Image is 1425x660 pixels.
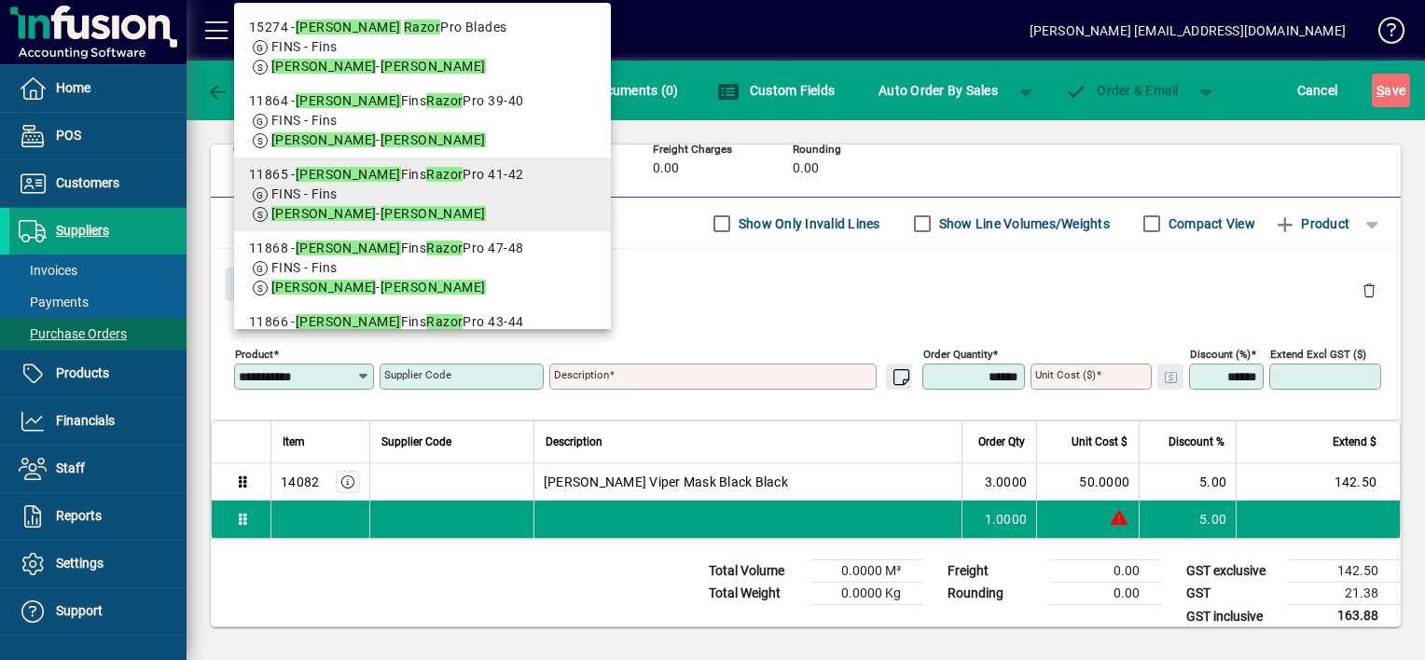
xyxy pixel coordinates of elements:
[9,65,187,112] a: Home
[1347,282,1391,298] app-page-header-button: Delete
[1050,583,1162,605] td: 0.00
[811,583,923,605] td: 0.0000 Kg
[9,254,187,286] a: Invoices
[1177,605,1289,628] td: GST inclusive
[712,74,839,107] button: Custom Fields
[380,206,486,221] em: [PERSON_NAME]
[1270,348,1366,361] mat-label: Extend excl GST ($)
[935,214,1110,233] label: Show Line Volumes/Weights
[404,20,440,34] em: Razor
[9,351,187,397] a: Products
[271,59,486,74] span: -
[271,280,486,295] span: -
[220,275,293,292] app-page-header-button: Close
[234,84,611,158] mat-option: 11864 - Mares Fins Razor Pro 39-40
[9,113,187,159] a: POS
[56,128,81,143] span: POS
[249,91,596,111] div: 11864 - Fins Pro 39-40
[234,231,611,305] mat-option: 11868 - Mares Fins Razor Pro 47-48
[9,286,187,318] a: Payments
[235,348,273,361] mat-label: Product
[249,312,596,332] div: 11866 - Fins Pro 43-44
[811,560,923,583] td: 0.0000 M³
[234,10,611,84] mat-option: 15274 - Mares Razor Pro Blades
[1333,432,1377,452] span: Extend $
[56,365,109,380] span: Products
[380,132,486,147] em: [PERSON_NAME]
[1065,83,1179,98] span: Order & Email
[1139,463,1236,501] td: 5.00
[9,446,187,492] a: Staff
[1377,76,1405,105] span: ave
[19,295,89,309] span: Payments
[381,432,451,452] span: Supplier Code
[296,20,401,34] em: [PERSON_NAME]
[225,268,288,301] button: Close
[426,241,463,255] em: Razor
[1139,501,1236,538] td: 5.00
[1236,463,1400,501] td: 142.50
[653,161,679,176] span: 0.00
[249,18,596,37] div: 15274 - Pro Blades
[1347,268,1391,312] button: Delete
[426,314,463,329] em: Razor
[271,260,338,275] span: FINS - Fins
[234,158,611,231] mat-option: 11865 - Mares Fins Razor Pro 41-42
[296,241,401,255] em: [PERSON_NAME]
[1372,74,1410,107] button: Save
[9,160,187,207] a: Customers
[426,93,463,108] em: Razor
[271,113,338,128] span: FINS - Fins
[271,206,377,221] em: [PERSON_NAME]
[296,167,401,182] em: [PERSON_NAME]
[793,161,819,176] span: 0.00
[56,175,119,190] span: Customers
[380,59,486,74] em: [PERSON_NAME]
[962,501,1036,538] td: 1.0000
[19,326,127,341] span: Purchase Orders
[56,80,90,95] span: Home
[56,603,103,618] span: Support
[201,74,273,107] button: Back
[271,206,486,221] span: -
[56,556,104,571] span: Settings
[699,583,811,605] td: Total Weight
[271,39,338,54] span: FINS - Fins
[699,560,811,583] td: Total Volume
[735,214,880,233] label: Show Only Invalid Lines
[211,249,1401,317] div: Product
[271,59,377,74] em: [PERSON_NAME]
[249,165,596,185] div: 11865 - Fins Pro 41-42
[962,463,1036,501] td: 3.0000
[296,314,401,329] em: [PERSON_NAME]
[249,239,596,258] div: 11868 - Fins Pro 47-48
[1289,583,1401,605] td: 21.38
[271,132,377,147] em: [PERSON_NAME]
[1165,214,1255,233] label: Compact View
[426,167,463,182] em: Razor
[938,583,1050,605] td: Rounding
[717,83,835,98] span: Custom Fields
[187,74,289,107] app-page-header-button: Back
[271,280,377,295] em: [PERSON_NAME]
[271,132,486,147] span: -
[1050,560,1162,583] td: 0.00
[9,318,187,350] a: Purchase Orders
[296,93,401,108] em: [PERSON_NAME]
[56,413,115,428] span: Financials
[1177,560,1289,583] td: GST exclusive
[1056,74,1188,107] button: Order & Email
[869,74,1007,107] button: Auto Order By Sales
[9,541,187,587] a: Settings
[1177,583,1289,605] td: GST
[281,473,319,491] div: 14082
[879,76,998,105] span: Auto Order By Sales
[56,508,102,523] span: Reports
[1036,463,1139,501] td: 50.0000
[19,263,77,278] span: Invoices
[558,83,679,98] span: Documents (0)
[938,560,1050,583] td: Freight
[1169,432,1224,452] span: Discount %
[923,348,992,361] mat-label: Order Quantity
[1072,432,1128,452] span: Unit Cost $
